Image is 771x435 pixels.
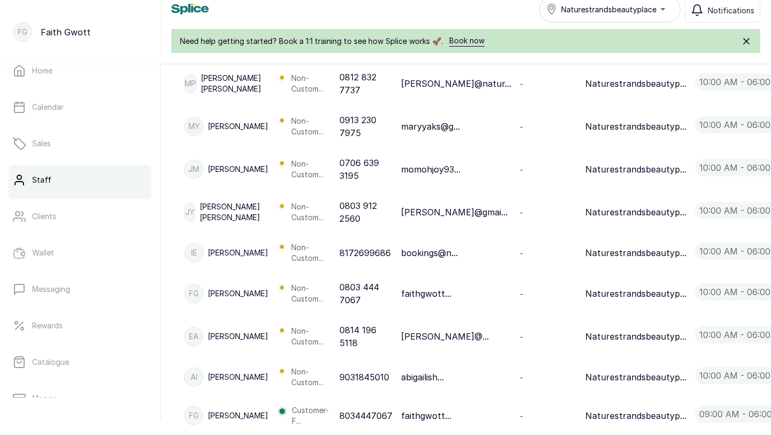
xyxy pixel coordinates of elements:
a: Sales [9,129,152,159]
span: - [520,249,523,258]
p: Non-Custom... [291,242,331,264]
p: Naturestrandsbeautyp... [585,77,686,90]
p: Non-Custom... [291,116,331,137]
p: 0812 832 7737 [339,71,392,96]
p: Customer-F... [292,405,331,426]
span: - [520,373,523,382]
span: - [520,122,523,131]
a: Money [9,384,152,414]
p: Naturestrandsbeautyp... [585,330,686,343]
p: momohjoy93... [401,163,460,176]
p: bookings@n... [401,246,458,259]
span: Naturestrandsbeautyplace [561,4,656,15]
p: [PERSON_NAME] [208,288,268,299]
p: 0803 912 2560 [339,199,392,225]
p: 9031845010 [339,371,389,384]
p: Clients [32,211,56,222]
p: Home [32,65,52,76]
a: Catalogue [9,347,152,377]
p: Non-Custom... [291,73,331,94]
p: abigailish... [401,371,444,384]
span: - [520,411,523,421]
span: - [520,332,523,341]
p: [PERSON_NAME] [PERSON_NAME] [201,73,268,94]
p: [PERSON_NAME] [208,372,268,382]
p: Sales [32,138,51,149]
p: 0814 196 5118 [339,324,392,349]
p: [PERSON_NAME]@natur... [401,77,511,90]
a: Messaging [9,274,152,304]
a: Rewards [9,311,152,341]
p: maryyaks@g... [401,120,460,133]
p: Catalogue [32,357,69,367]
a: Book now [449,35,485,47]
a: Calendar [9,92,152,122]
p: [PERSON_NAME] [208,410,268,421]
p: FG [189,288,199,299]
p: Naturestrandsbeautyp... [585,246,686,259]
p: 8034447067 [339,409,392,422]
p: Naturestrandsbeautyp... [585,120,686,133]
p: Non-Custom... [291,326,331,347]
p: Naturestrandsbeautyp... [585,206,686,219]
span: - [520,208,523,217]
p: [PERSON_NAME]@gmai... [401,206,508,219]
p: Staff [32,175,51,185]
p: MY [188,121,200,132]
p: Calendar [32,102,64,112]
p: 0803 444 7067 [339,281,392,306]
p: 0913 230 7975 [339,114,392,139]
p: FG [18,27,27,37]
span: Notifications [708,5,754,16]
p: [PERSON_NAME] [208,121,268,132]
p: Non-Custom... [291,201,331,223]
p: [PERSON_NAME]@... [401,330,489,343]
p: [PERSON_NAME] [208,247,268,258]
p: AI [191,372,198,382]
p: Rewards [32,320,63,331]
a: Home [9,56,152,86]
p: MP [185,78,196,89]
p: Money [32,393,56,404]
span: Need help getting started? Book a 1:1 training to see how Splice works 🚀. [180,36,443,47]
p: Non-Custom... [291,159,331,180]
p: JM [188,164,199,175]
p: Naturestrandsbeautyp... [585,287,686,300]
p: [PERSON_NAME] [208,164,268,175]
p: faithgwott... [401,287,451,300]
a: Staff [9,165,152,195]
p: Naturestrandsbeautyp... [585,371,686,384]
p: 8172699686 [339,246,391,259]
p: EA [189,331,199,342]
a: Clients [9,201,152,231]
p: Faith Gwott [41,26,90,39]
p: Wallet [32,247,54,258]
p: Naturestrandsbeautyp... [585,163,686,176]
p: Naturestrandsbeautyp... [585,409,686,422]
p: Non-Custom... [291,366,331,388]
a: Wallet [9,238,152,268]
p: [PERSON_NAME] [208,331,268,342]
p: 0706 639 3195 [339,156,392,182]
p: JY [185,207,194,217]
p: FG [189,410,199,421]
p: Messaging [32,284,70,295]
span: - [520,289,523,298]
p: [PERSON_NAME] [PERSON_NAME] [200,201,268,223]
span: - [520,79,523,88]
p: Non-Custom... [291,283,331,304]
p: IE [191,247,197,258]
p: faithgwott... [401,409,451,422]
span: - [520,165,523,174]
